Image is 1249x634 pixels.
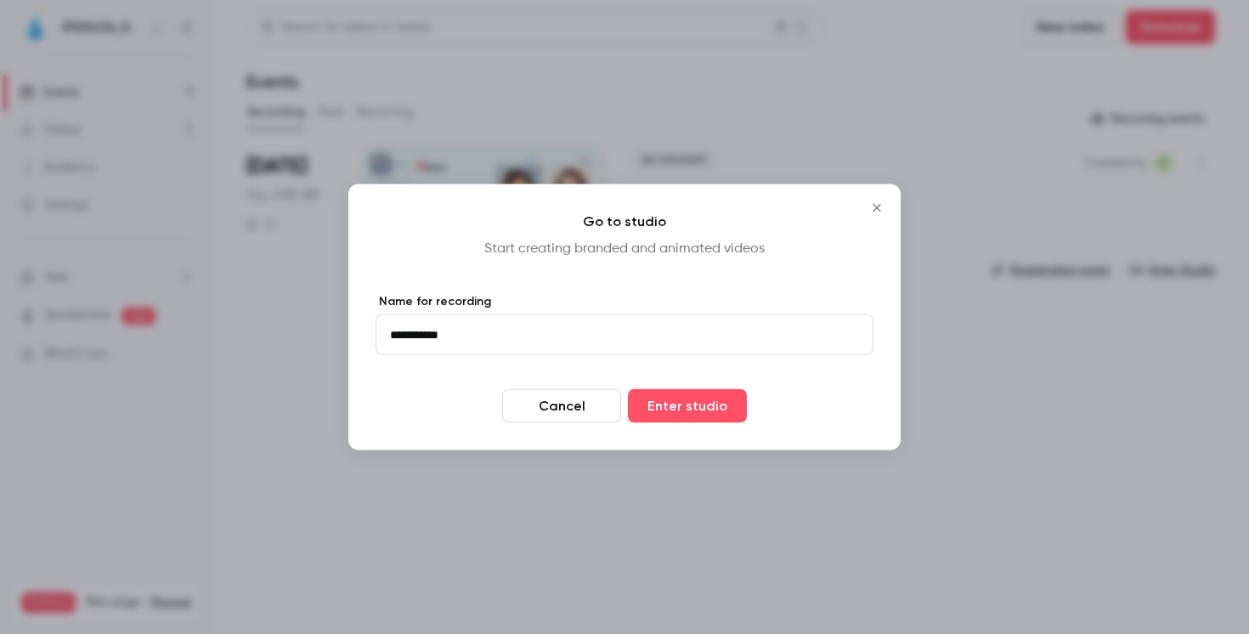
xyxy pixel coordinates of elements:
[376,239,873,259] p: Start creating branded and animated videos
[860,191,894,225] button: Close
[376,293,873,310] label: Name for recording
[628,389,747,423] button: Enter studio
[502,389,621,423] button: Cancel
[376,212,873,232] h4: Go to studio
